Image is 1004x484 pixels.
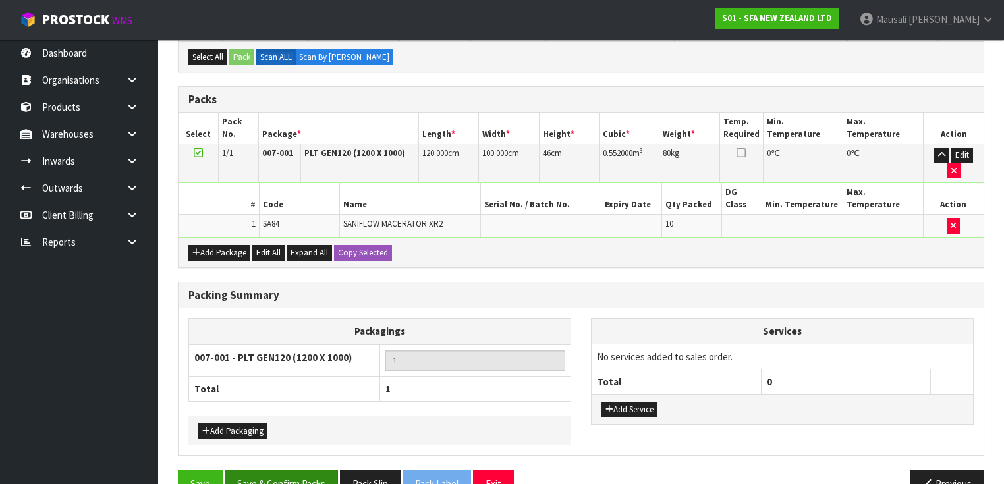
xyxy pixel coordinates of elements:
th: Action [923,183,984,214]
button: Add Packaging [198,423,267,439]
span: Mausali [876,13,906,26]
th: Min. Temperature [763,113,843,144]
span: 0.552000 [603,148,632,159]
button: Add Package [188,245,250,261]
span: 0 [847,148,851,159]
label: Scan By [PERSON_NAME] [295,49,393,65]
span: Expand All [291,247,328,258]
span: ProStock [42,11,109,28]
td: ℃ [843,144,924,182]
h3: Packs [188,94,974,106]
span: 0 [767,375,772,388]
th: Serial No. / Batch No. [480,183,601,214]
span: 10 [665,218,673,229]
span: 1 [385,383,391,395]
td: No services added to sales order. [592,344,973,369]
span: 80 [663,148,671,159]
th: Length [418,113,478,144]
img: cube-alt.png [20,11,36,28]
th: Temp. Required [719,113,763,144]
th: Qty Packed [661,183,722,214]
span: [PERSON_NAME] [908,13,980,26]
button: Select All [188,49,227,65]
th: Packagings [189,319,571,344]
span: 100.000 [482,148,508,159]
th: Pack No. [219,113,259,144]
th: Total [189,376,380,401]
th: Code [259,183,339,214]
strong: 007-001 [262,148,293,159]
th: Action [924,113,984,144]
th: Services [592,319,973,344]
strong: PLT GEN120 (1200 X 1000) [304,148,405,159]
td: cm [539,144,599,182]
td: kg [659,144,719,182]
a: S01 - SFA NEW ZEALAND LTD [715,8,839,29]
th: Package [259,113,419,144]
th: Weight [659,113,719,144]
h3: Packing Summary [188,289,974,302]
td: m [599,144,659,182]
button: Copy Selected [334,245,392,261]
th: Min. Temperature [762,183,843,214]
th: Cubic [599,113,659,144]
button: Pack [229,49,254,65]
span: 1/1 [222,148,233,159]
th: Total [592,369,761,394]
span: 120.000 [422,148,448,159]
th: Width [479,113,539,144]
td: cm [418,144,478,182]
label: Scan ALL [256,49,296,65]
button: Edit All [252,245,285,261]
span: 1 [252,218,256,229]
small: WMS [112,14,132,27]
strong: 007-001 - PLT GEN120 (1200 X 1000) [194,351,352,363]
button: Edit [951,148,973,163]
button: Expand All [287,245,332,261]
span: SA84 [263,218,279,229]
th: DG Class [722,183,762,214]
td: ℃ [763,144,843,182]
td: cm [479,144,539,182]
th: Max. Temperature [843,183,923,214]
th: Name [339,183,480,214]
th: Height [539,113,599,144]
th: Max. Temperature [843,113,924,144]
span: SANIFLOW MACERATOR XR2 [343,218,443,229]
span: 0 [767,148,771,159]
span: 46 [543,148,551,159]
button: Add Service [601,402,657,417]
strong: S01 - SFA NEW ZEALAND LTD [722,13,832,24]
th: # [179,183,259,214]
th: Select [179,113,219,144]
sup: 3 [640,146,643,155]
th: Expiry Date [601,183,662,214]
